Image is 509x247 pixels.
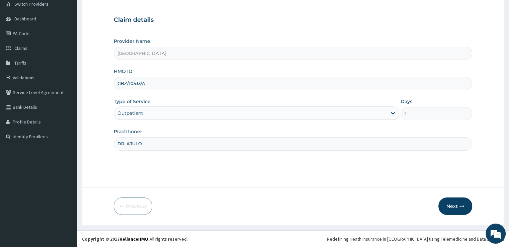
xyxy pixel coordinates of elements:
[114,77,472,90] input: Enter HMO ID
[114,16,472,24] h3: Claim details
[14,16,36,22] span: Dashboard
[14,45,27,51] span: Claims
[438,197,472,215] button: Next
[401,98,412,105] label: Days
[119,236,148,242] a: RelianceHMO
[114,197,152,215] button: Previous
[35,37,112,46] div: Chat with us now
[114,137,472,150] input: Enter Name
[14,1,49,7] span: Switch Providers
[114,128,142,135] label: Practitioner
[110,3,126,19] div: Minimize live chat window
[114,38,150,45] label: Provider Name
[82,236,150,242] strong: Copyright © 2017 .
[39,78,92,146] span: We're online!
[114,68,133,75] label: HMO ID
[3,171,128,194] textarea: Type your message and hit 'Enter'
[114,98,151,105] label: Type of Service
[117,110,143,116] div: Outpatient
[12,33,27,50] img: d_794563401_company_1708531726252_794563401
[327,236,504,242] div: Redefining Heath Insurance in [GEOGRAPHIC_DATA] using Telemedicine and Data Science!
[14,60,26,66] span: Tariffs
